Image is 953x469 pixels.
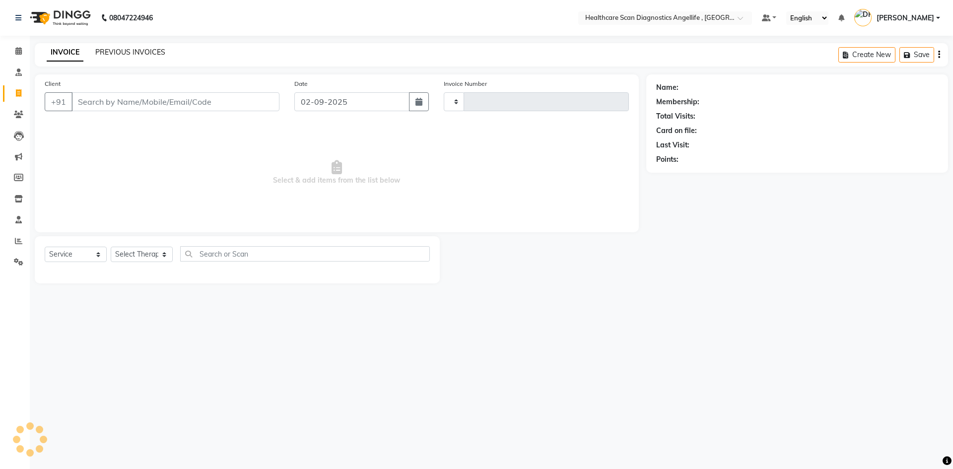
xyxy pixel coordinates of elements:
[180,246,430,262] input: Search or Scan
[95,48,165,57] a: PREVIOUS INVOICES
[109,4,153,32] b: 08047224946
[854,9,872,26] img: DR AFTAB ALAM
[444,79,487,88] label: Invoice Number
[877,13,934,23] span: [PERSON_NAME]
[838,47,895,63] button: Create New
[656,126,697,136] div: Card on file:
[45,123,629,222] span: Select & add items from the list below
[656,111,695,122] div: Total Visits:
[656,97,699,107] div: Membership:
[899,47,934,63] button: Save
[294,79,308,88] label: Date
[656,140,689,150] div: Last Visit:
[71,92,279,111] input: Search by Name/Mobile/Email/Code
[45,92,72,111] button: +91
[656,82,679,93] div: Name:
[25,4,93,32] img: logo
[656,154,679,165] div: Points:
[45,79,61,88] label: Client
[47,44,83,62] a: INVOICE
